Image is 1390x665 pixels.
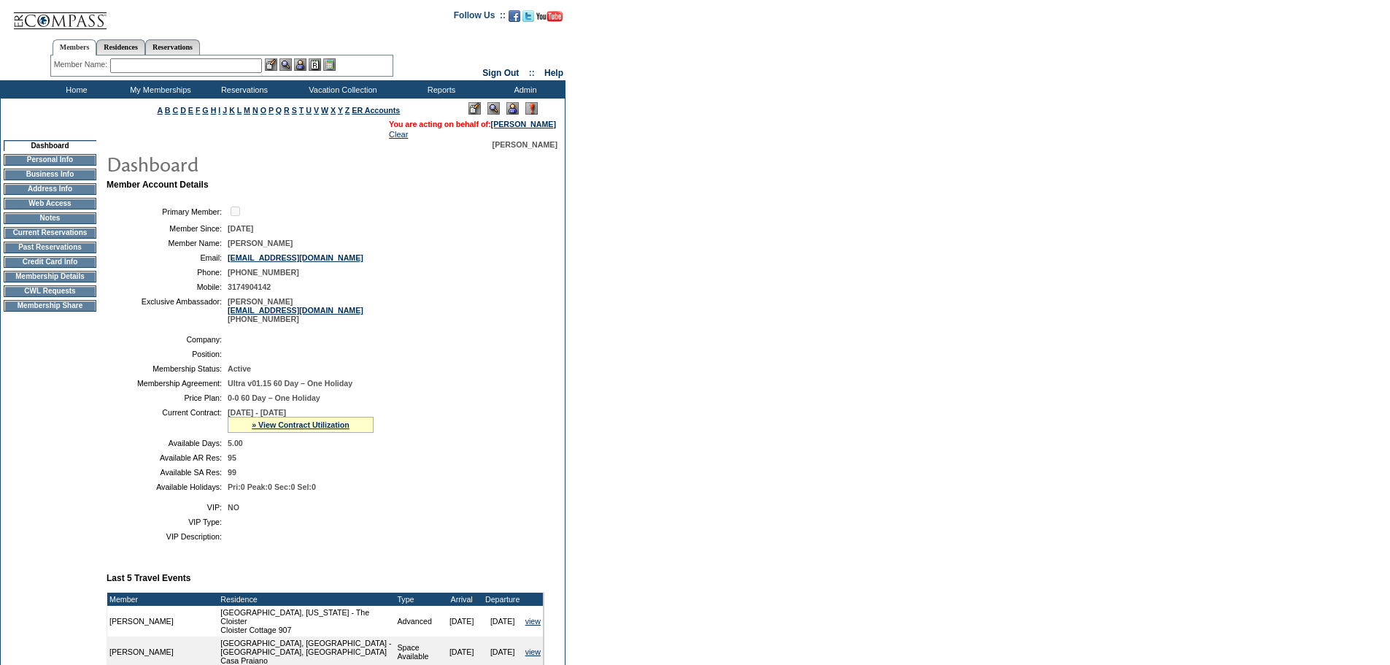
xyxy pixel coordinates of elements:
[285,80,398,99] td: Vacation Collection
[218,106,220,115] a: I
[165,106,171,115] a: B
[265,58,277,71] img: b_edit.gif
[522,15,534,23] a: Follow us on Twitter
[196,106,201,115] a: F
[53,39,97,55] a: Members
[228,393,320,402] span: 0-0 60 Day – One Holiday
[525,647,541,656] a: view
[294,58,306,71] img: Impersonate
[331,106,336,115] a: X
[112,364,222,373] td: Membership Status:
[338,106,343,115] a: Y
[487,102,500,115] img: View Mode
[112,408,222,433] td: Current Contract:
[112,350,222,358] td: Position:
[395,606,441,637] td: Advanced
[112,204,222,218] td: Primary Member:
[202,106,208,115] a: G
[112,503,222,512] td: VIP:
[269,106,274,115] a: P
[441,606,482,637] td: [DATE]
[4,227,96,239] td: Current Reservations
[352,106,400,115] a: ER Accounts
[482,80,565,99] td: Admin
[228,379,352,388] span: Ultra v01.15 60 Day – One Holiday
[529,68,535,78] span: ::
[112,268,222,277] td: Phone:
[112,282,222,291] td: Mobile:
[244,106,250,115] a: M
[389,120,556,128] span: You are acting on behalf of:
[112,483,222,491] td: Available Holidays:
[188,106,193,115] a: E
[279,58,292,71] img: View
[107,593,218,606] td: Member
[544,68,563,78] a: Help
[112,379,222,388] td: Membership Agreement:
[536,15,563,23] a: Subscribe to our YouTube Channel
[395,593,441,606] td: Type
[493,140,557,149] span: [PERSON_NAME]
[228,453,236,462] span: 95
[229,106,235,115] a: K
[306,106,312,115] a: U
[107,180,209,190] b: Member Account Details
[112,518,222,526] td: VIP Type:
[112,335,222,344] td: Company:
[284,106,290,115] a: R
[228,468,236,477] span: 99
[398,80,482,99] td: Reports
[96,39,145,55] a: Residences
[509,15,520,23] a: Become our fan on Facebook
[4,271,96,282] td: Membership Details
[252,420,350,429] a: » View Contract Utilization
[107,606,218,637] td: [PERSON_NAME]
[506,102,519,115] img: Impersonate
[468,102,481,115] img: Edit Mode
[158,106,163,115] a: A
[112,224,222,233] td: Member Since:
[228,239,293,247] span: [PERSON_NAME]
[4,198,96,210] td: Web Access
[211,106,217,115] a: H
[4,242,96,253] td: Past Reservations
[525,617,541,626] a: view
[482,68,519,78] a: Sign Out
[237,106,242,115] a: L
[525,102,538,115] img: Log Concern/Member Elevation
[323,58,336,71] img: b_calculator.gif
[454,9,506,26] td: Follow Us ::
[491,120,556,128] a: [PERSON_NAME]
[276,106,282,115] a: Q
[228,306,363,315] a: [EMAIL_ADDRESS][DOMAIN_NAME]
[4,256,96,268] td: Credit Card Info
[321,106,328,115] a: W
[4,169,96,180] td: Business Info
[228,483,316,491] span: Pri:0 Peak:0 Sec:0 Sel:0
[345,106,350,115] a: Z
[4,285,96,297] td: CWL Requests
[292,106,297,115] a: S
[4,140,96,151] td: Dashboard
[218,593,395,606] td: Residence
[112,297,222,323] td: Exclusive Ambassador:
[223,106,227,115] a: J
[112,468,222,477] td: Available SA Res:
[112,393,222,402] td: Price Plan:
[522,10,534,22] img: Follow us on Twitter
[228,282,271,291] span: 3174904142
[228,408,286,417] span: [DATE] - [DATE]
[180,106,186,115] a: D
[441,593,482,606] td: Arrival
[228,297,363,323] span: [PERSON_NAME] [PHONE_NUMBER]
[145,39,200,55] a: Reservations
[112,239,222,247] td: Member Name:
[228,364,251,373] span: Active
[482,593,523,606] td: Departure
[309,58,321,71] img: Reservations
[33,80,117,99] td: Home
[4,212,96,224] td: Notes
[252,106,258,115] a: N
[228,268,299,277] span: [PHONE_NUMBER]
[54,58,110,71] div: Member Name:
